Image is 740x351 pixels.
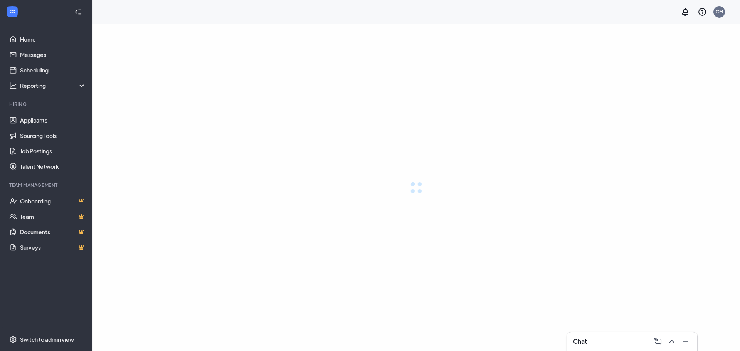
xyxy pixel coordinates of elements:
[20,159,86,174] a: Talent Network
[667,337,676,346] svg: ChevronUp
[20,47,86,62] a: Messages
[573,337,587,346] h3: Chat
[20,224,86,240] a: DocumentsCrown
[20,128,86,143] a: Sourcing Tools
[651,335,663,348] button: ComposeMessage
[74,8,82,16] svg: Collapse
[9,336,17,343] svg: Settings
[681,7,690,17] svg: Notifications
[20,336,74,343] div: Switch to admin view
[9,182,84,188] div: Team Management
[681,337,690,346] svg: Minimize
[20,113,86,128] a: Applicants
[653,337,663,346] svg: ComposeMessage
[20,240,86,255] a: SurveysCrown
[9,82,17,89] svg: Analysis
[665,335,677,348] button: ChevronUp
[20,193,86,209] a: OnboardingCrown
[9,101,84,107] div: Hiring
[20,82,86,89] div: Reporting
[20,32,86,47] a: Home
[20,62,86,78] a: Scheduling
[20,143,86,159] a: Job Postings
[679,335,691,348] button: Minimize
[8,8,16,15] svg: WorkstreamLogo
[20,209,86,224] a: TeamCrown
[698,7,707,17] svg: QuestionInfo
[716,8,723,15] div: CM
